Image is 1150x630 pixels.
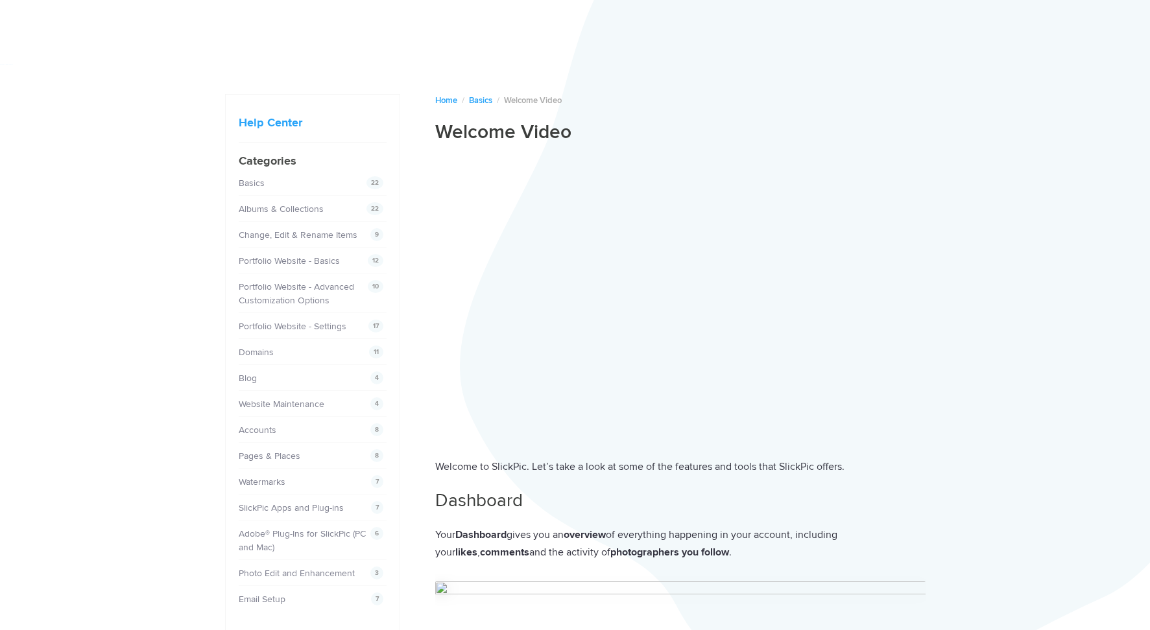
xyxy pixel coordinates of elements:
[239,373,257,384] a: Blog
[239,425,276,436] a: Accounts
[370,423,383,436] span: 8
[370,449,383,462] span: 8
[239,476,285,487] a: Watermarks
[497,95,499,106] span: /
[469,95,492,106] a: Basics
[370,527,383,540] span: 6
[239,152,387,170] h4: Categories
[435,95,457,106] a: Home
[239,450,300,461] a: Pages & Places
[480,546,529,559] strong: comments
[455,546,477,559] strong: likes
[239,568,355,579] a: Photo Edit and Enhancement
[239,399,324,410] a: Website Maintenance
[371,592,383,605] span: 7
[366,202,383,215] span: 22
[370,371,383,384] span: 4
[239,115,302,130] a: Help Center
[462,95,464,106] span: /
[368,320,383,332] span: 17
[239,528,366,553] a: Adobe® Plug-Ins for SlickPic (PC and Mac)
[239,347,274,358] a: Domains
[504,95,562,106] span: Welcome Video
[435,120,926,145] h1: Welcome Video
[368,280,383,293] span: 10
[366,176,383,189] span: 22
[370,228,383,241] span: 9
[239,321,346,332] a: Portfolio Website - Settings
[610,546,729,559] strong: photographers you follow
[239,281,354,306] a: Portfolio Website - Advanced Customization Options
[370,566,383,579] span: 3
[371,475,383,488] span: 7
[564,528,606,541] strong: overview
[435,526,926,561] p: Your gives you an of everything happening in your account, including your , and the activity of .
[239,502,344,513] a: SlickPic Apps and Plug-ins
[369,345,383,358] span: 11
[435,185,926,439] iframe: SlickPic Welcome Video
[239,204,324,215] a: Albums & Collections
[239,229,357,240] a: Change, Edit & Rename Items
[435,458,926,476] p: Welcome to SlickPic. Let’s take a look at some of the features and tools that SlickPic offers.
[370,397,383,410] span: 4
[239,178,265,189] a: Basics
[239,255,340,266] a: Portfolio Website - Basics
[371,501,383,514] span: 7
[455,528,507,541] strong: Dashboard
[435,488,926,513] h2: Dashboard
[368,254,383,267] span: 12
[239,594,285,605] a: Email Setup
